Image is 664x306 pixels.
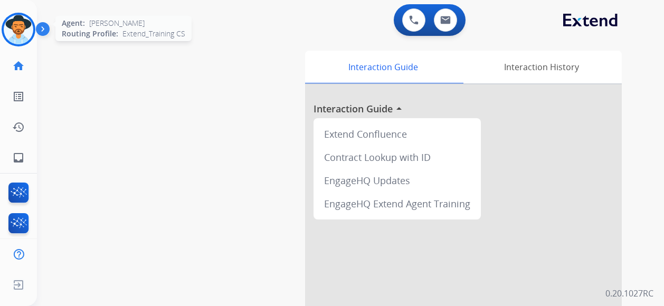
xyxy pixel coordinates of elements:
[318,122,477,146] div: Extend Confluence
[461,51,622,83] div: Interaction History
[12,121,25,133] mat-icon: history
[89,18,145,28] span: [PERSON_NAME]
[62,28,118,39] span: Routing Profile:
[12,90,25,103] mat-icon: list_alt
[305,51,461,83] div: Interaction Guide
[318,192,477,215] div: EngageHQ Extend Agent Training
[318,146,477,169] div: Contract Lookup with ID
[12,151,25,164] mat-icon: inbox
[62,18,85,28] span: Agent:
[12,60,25,72] mat-icon: home
[4,15,33,44] img: avatar
[122,28,185,39] span: Extend_Training CS
[318,169,477,192] div: EngageHQ Updates
[605,287,653,300] p: 0.20.1027RC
